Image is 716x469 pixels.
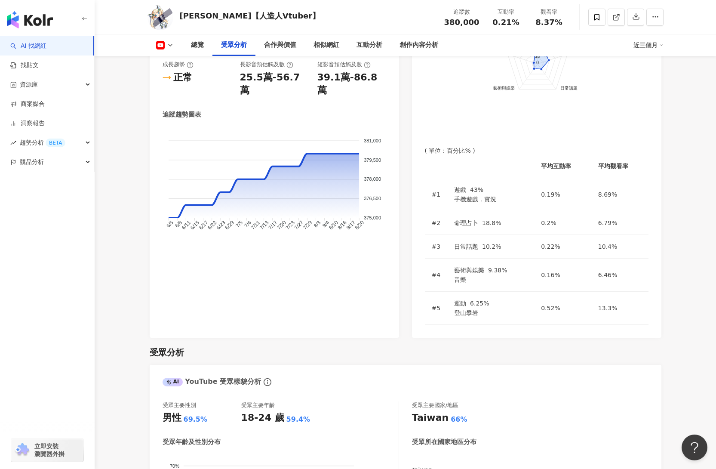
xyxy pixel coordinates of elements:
span: 資源庫 [20,75,38,94]
span: 0.19% [541,191,560,198]
span: 藝術與娛樂 [454,267,484,274]
span: info-circle [262,377,273,387]
div: 近三個月 [633,38,664,52]
span: 音樂 [454,276,466,283]
tspan: 7/29 [301,219,313,231]
tspan: 7/6 [243,219,252,229]
div: [PERSON_NAME]【人造人Vtuber】 [180,10,320,21]
text: 0 [536,60,538,65]
div: 受眾年齡及性別分布 [163,438,221,447]
span: 9.38% [488,267,507,274]
span: 10.4% [598,243,617,250]
tspan: 378,000 [364,177,381,182]
div: 長影音預估觸及數 [240,61,293,68]
div: 男性 [163,411,181,425]
span: 13.3% [598,305,617,312]
tspan: 6/29 [224,219,235,231]
span: 6.25% [470,300,489,307]
tspan: 6/15 [189,219,200,231]
span: 8.69% [598,191,617,198]
tspan: 8/3 [312,219,322,229]
div: 短影音預估觸及數 [317,61,371,68]
tspan: 379,500 [364,157,381,163]
div: 成長趨勢 [163,61,194,68]
iframe: Help Scout Beacon - Open [682,435,707,460]
span: 0.16% [541,272,560,278]
div: YouTube 受眾樣貌分析 [163,377,261,386]
text: 10 [535,53,540,59]
img: chrome extension [14,443,31,457]
span: 趨勢分析 [20,133,65,152]
tspan: 376,500 [364,196,381,201]
tspan: 6/22 [206,219,218,231]
span: 手機遊戲．實況 [454,196,496,203]
span: 立即安裝 瀏覽器外掛 [34,442,65,458]
tspan: 375,000 [364,215,381,220]
a: chrome extension立即安裝 瀏覽器外掛 [11,438,83,462]
div: 25.5萬-56.7萬 [240,71,309,98]
tspan: 8/17 [345,219,356,231]
a: 找貼文 [10,61,39,70]
div: 受眾分析 [150,346,184,358]
div: 追蹤趨勢圖表 [163,110,201,119]
tspan: 70% [170,463,179,468]
div: 總覽 [191,40,204,50]
span: rise [10,140,16,146]
div: 18-24 歲 [241,411,284,425]
span: 18.8% [482,219,501,226]
tspan: 7/23 [284,219,296,231]
span: 登山攀岩 [454,309,478,316]
tspan: 381,000 [364,138,381,143]
div: 合作與價值 [264,40,296,50]
a: 洞察報告 [10,119,45,128]
div: #5 [432,303,441,313]
div: 正常 [173,71,192,84]
text: 日常話題 [560,86,577,90]
div: BETA [46,139,65,147]
div: 創作內容分析 [399,40,438,50]
span: 0.21% [492,18,519,27]
tspan: 6/8 [174,219,183,229]
span: 0.22% [541,243,560,250]
tspan: 7/20 [276,219,287,231]
div: 相似網紅 [313,40,339,50]
span: 8.37% [535,18,562,27]
div: 受眾主要國家/地區 [412,401,458,409]
div: 59.4% [286,415,310,424]
div: 66% [451,415,467,424]
tspan: 7/17 [267,219,279,231]
div: 69.5% [184,415,208,424]
tspan: 8/16 [336,219,348,231]
span: 43% [470,186,483,193]
div: 受眾所在國家地區分布 [412,438,476,447]
tspan: 7/11 [250,219,261,231]
span: 0.2% [541,219,556,226]
img: logo [7,11,53,28]
div: #2 [432,218,441,228]
span: 遊戲 [454,186,466,193]
span: 6.46% [598,272,617,278]
span: 競品分析 [20,152,44,172]
div: #4 [432,270,441,280]
tspan: 6/17 [198,219,209,231]
tspan: 8/20 [353,219,365,231]
div: #3 [432,242,441,251]
div: 受眾分析 [221,40,247,50]
tspan: 6/5 [165,219,175,229]
span: 6.79% [598,219,617,226]
span: 380,000 [444,18,479,27]
div: 受眾主要年齡 [241,401,275,409]
div: Taiwan [412,411,449,425]
img: KOL Avatar [148,4,173,30]
div: 39.1萬-86.8萬 [317,71,386,98]
span: 日常話題 [454,243,478,250]
span: 運動 [454,300,466,307]
tspan: 8/4 [321,219,330,229]
span: 命理占卜 [454,219,478,226]
div: 互動分析 [356,40,382,50]
div: 平均互動率 [541,161,584,171]
span: 10.2% [482,243,501,250]
tspan: 7/5 [234,219,244,229]
div: 觀看率 [533,8,565,16]
div: #1 [432,190,441,199]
